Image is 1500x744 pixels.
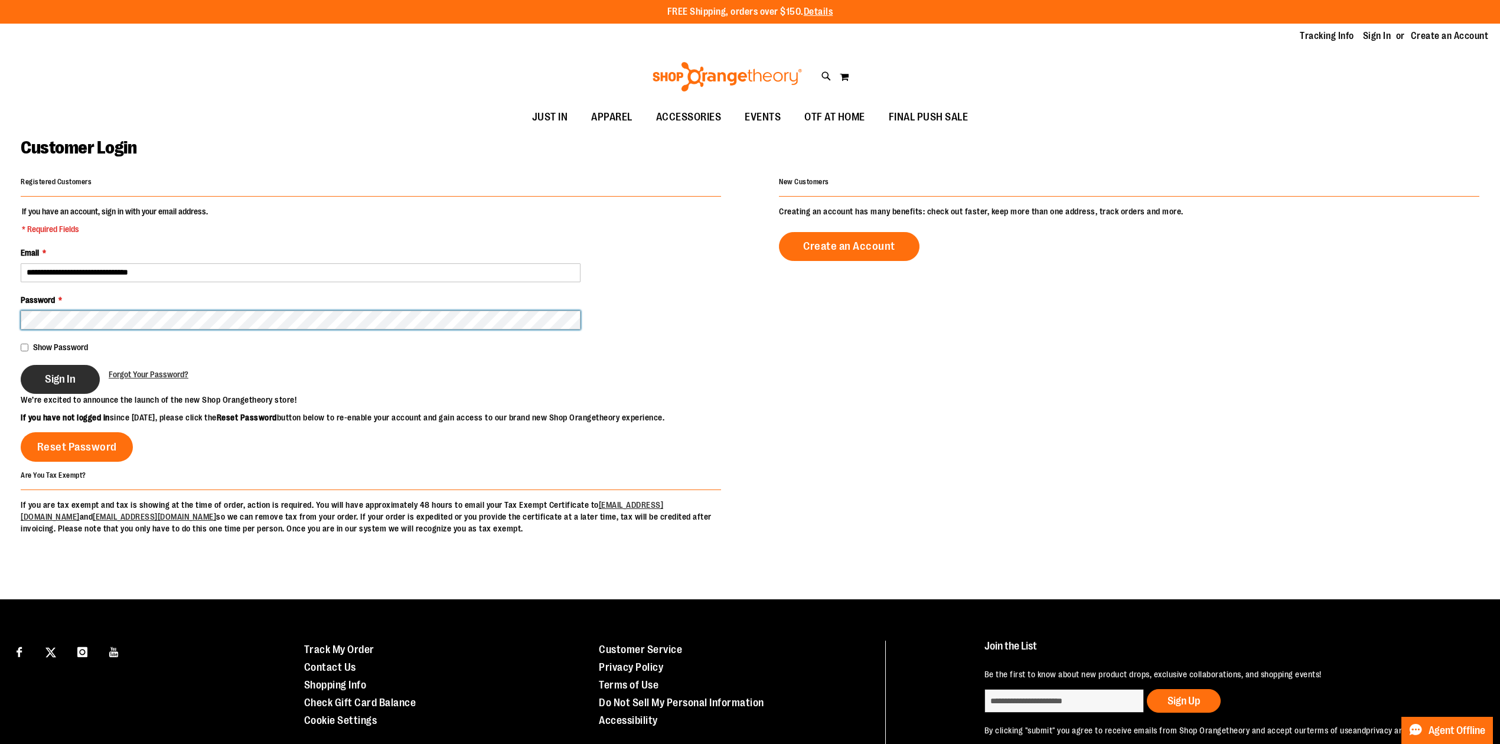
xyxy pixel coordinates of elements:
a: JUST IN [520,104,580,131]
a: Do Not Sell My Personal Information [599,697,764,709]
span: Reset Password [37,440,117,453]
span: Email [21,248,39,257]
span: JUST IN [532,104,568,130]
p: We’re excited to announce the launch of the new Shop Orangetheory store! [21,394,750,406]
span: Show Password [33,342,88,352]
span: Customer Login [21,138,136,158]
a: Sign In [1363,30,1391,43]
span: * Required Fields [22,223,208,235]
p: If you are tax exempt and tax is showing at the time of order, action is required. You will have ... [21,499,721,534]
a: Tracking Info [1300,30,1354,43]
h4: Join the List [984,641,1467,663]
img: Shop Orangetheory [651,62,804,92]
span: APPAREL [591,104,632,130]
a: Details [804,6,833,17]
strong: If you have not logged in [21,413,110,422]
strong: Registered Customers [21,178,92,186]
a: [EMAIL_ADDRESS][DOMAIN_NAME] [93,512,216,521]
a: terms of use [1307,726,1353,735]
span: FINAL PUSH SALE [889,104,969,130]
a: OTF AT HOME [793,104,877,131]
a: privacy and cookie policy. [1366,726,1458,735]
a: Shopping Info [304,679,367,691]
a: APPAREL [579,104,644,131]
a: Create an Account [1411,30,1489,43]
p: Creating an account has many benefits: check out faster, keep more than one address, track orders... [779,205,1479,217]
legend: If you have an account, sign in with your email address. [21,205,209,235]
a: Contact Us [304,661,356,673]
a: Visit our Instagram page [72,641,93,661]
span: EVENTS [745,104,781,130]
strong: New Customers [779,178,829,186]
p: Be the first to know about new product drops, exclusive collaborations, and shopping events! [984,668,1467,680]
span: Agent Offline [1429,725,1485,736]
span: Sign Up [1168,695,1200,707]
a: Check Gift Card Balance [304,697,416,709]
button: Sign Up [1147,689,1221,713]
a: ACCESSORIES [644,104,733,131]
img: Twitter [45,647,56,658]
a: Visit our X page [41,641,61,661]
span: Forgot Your Password? [109,370,188,379]
a: Create an Account [779,232,919,261]
strong: Reset Password [217,413,277,422]
span: OTF AT HOME [804,104,865,130]
a: Customer Service [599,644,682,655]
a: FINAL PUSH SALE [877,104,980,131]
span: Sign In [45,373,76,386]
span: Create an Account [803,240,895,253]
span: ACCESSORIES [656,104,722,130]
a: Reset Password [21,432,133,462]
p: By clicking "submit" you agree to receive emails from Shop Orangetheory and accept our and [984,725,1467,736]
a: Forgot Your Password? [109,368,188,380]
a: Track My Order [304,644,374,655]
a: Accessibility [599,714,658,726]
strong: Are You Tax Exempt? [21,471,86,479]
a: Visit our Facebook page [9,641,30,661]
a: Visit our Youtube page [104,641,125,661]
span: Password [21,295,55,305]
a: Terms of Use [599,679,658,691]
a: EVENTS [733,104,793,131]
button: Sign In [21,365,100,394]
input: enter email [984,689,1144,713]
button: Agent Offline [1401,717,1493,744]
p: since [DATE], please click the button below to re-enable your account and gain access to our bran... [21,412,750,423]
a: Privacy Policy [599,661,663,673]
p: FREE Shipping, orders over $150. [667,5,833,19]
a: Cookie Settings [304,714,377,726]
